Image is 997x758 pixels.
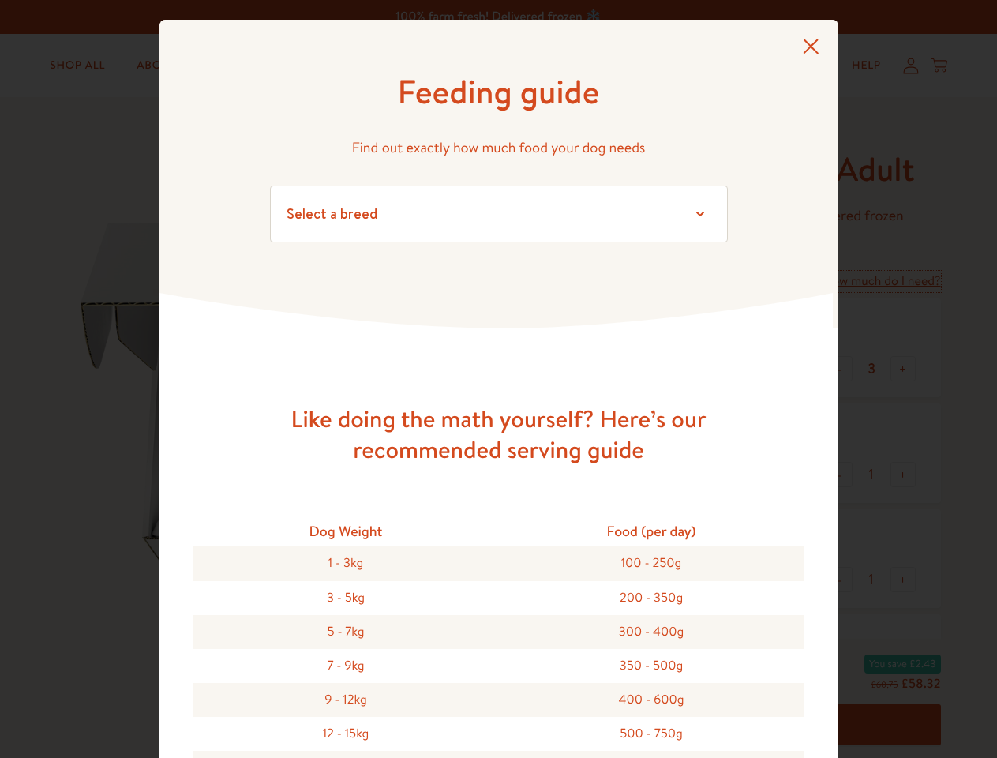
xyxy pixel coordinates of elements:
div: 3 - 5kg [193,581,499,615]
div: 200 - 350g [499,581,804,615]
h3: Like doing the math yourself? Here’s our recommended serving guide [246,403,751,465]
div: 100 - 250g [499,546,804,580]
div: 9 - 12kg [193,683,499,717]
div: 5 - 7kg [193,615,499,649]
div: 1 - 3kg [193,546,499,580]
div: 300 - 400g [499,615,804,649]
p: Find out exactly how much food your dog needs [270,136,728,160]
div: 12 - 15kg [193,717,499,751]
div: 500 - 750g [499,717,804,751]
div: Food (per day) [499,516,804,546]
div: 7 - 9kg [193,649,499,683]
div: 400 - 600g [499,683,804,717]
div: 350 - 500g [499,649,804,683]
h1: Feeding guide [270,70,728,114]
div: Dog Weight [193,516,499,546]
